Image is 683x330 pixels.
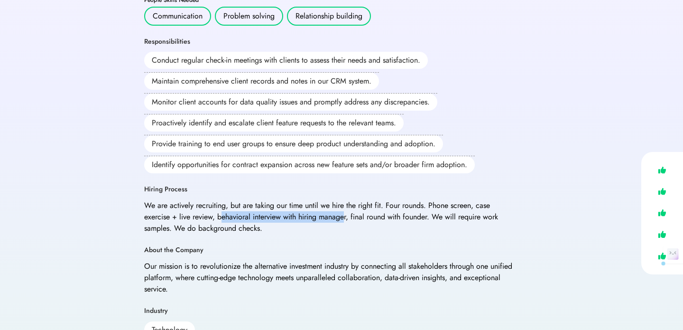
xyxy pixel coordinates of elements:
[144,156,475,173] div: Identify opportunities for contract expansion across new feature sets and/or broader firm adoption.
[153,10,203,22] div: Communication
[144,37,190,47] div: Responsibilities
[144,94,437,111] div: Monitor client accounts for data quality issues and promptly address any discrepancies.
[295,10,362,22] div: Relationship building
[655,227,669,241] img: like.svg
[655,185,669,198] img: like.svg
[144,114,404,132] div: Proactively identify and escalate client feature requests to the relevant teams.
[144,52,428,69] div: Conduct regular check-in meetings with clients to assess their needs and satisfaction.
[144,306,168,316] div: Industry
[144,185,187,194] div: Hiring Process
[655,163,669,177] img: like.svg
[655,206,669,220] img: like.svg
[144,200,514,234] div: We are actively recruiting, but are taking our time until we hire the right fit. Four rounds. Pho...
[144,245,203,255] div: About the Company
[144,261,514,295] div: Our mission is to revolutionize the alternative investment industry by connecting all stakeholder...
[655,249,669,263] img: like.svg
[144,73,379,90] div: Maintain comprehensive client records and notes in our CRM system.
[223,10,275,22] div: Problem solving
[144,135,443,152] div: Provide training to end user groups to ensure deep product understanding and adoption.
